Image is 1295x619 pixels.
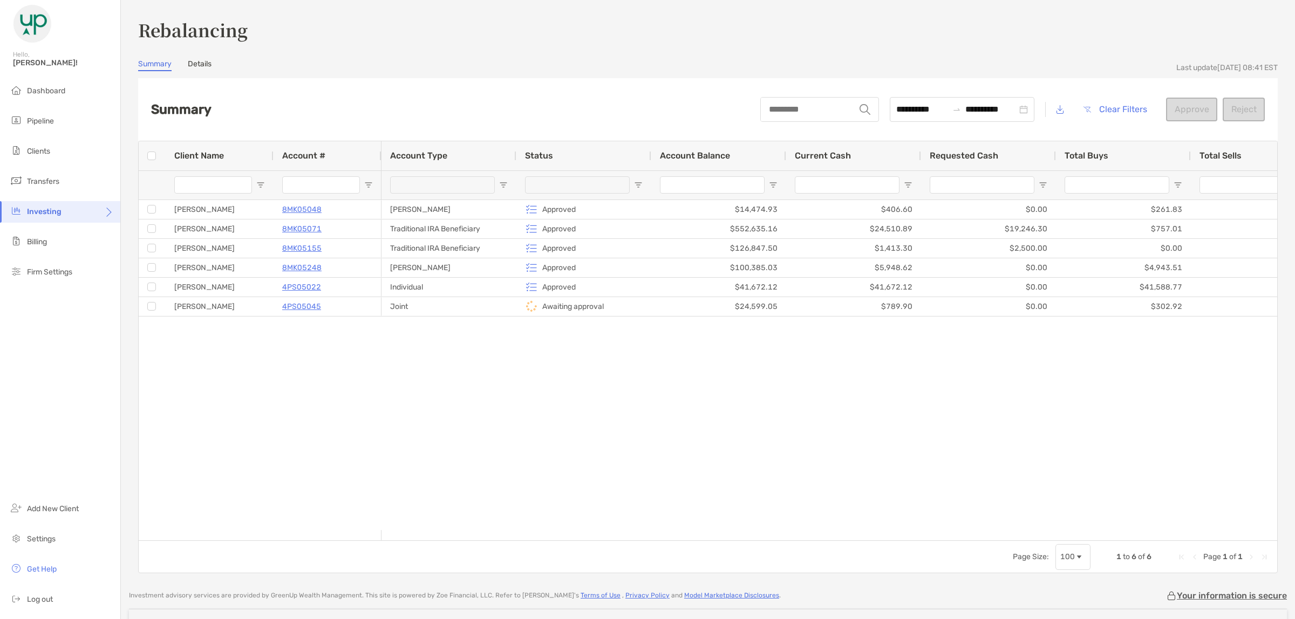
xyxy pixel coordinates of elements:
[174,176,252,194] input: Client Name Filter Input
[786,219,921,238] div: $24,510.89
[282,242,322,255] p: 8MK05155
[786,258,921,277] div: $5,948.62
[174,150,224,161] span: Client Name
[1056,200,1191,219] div: $261.83
[166,297,274,316] div: [PERSON_NAME]
[786,297,921,316] div: $789.90
[381,258,516,277] div: [PERSON_NAME]
[525,261,538,274] img: icon status
[10,84,23,97] img: dashboard icon
[1190,553,1199,561] div: Previous Page
[27,565,57,574] span: Get Help
[525,242,538,255] img: icon status
[1056,278,1191,297] div: $41,588.77
[27,116,54,126] span: Pipeline
[1147,552,1151,561] span: 6
[129,592,781,600] p: Investment advisory services are provided by GreenUp Wealth Management . This site is powered by ...
[138,17,1278,42] h3: Rebalancing
[542,280,576,294] p: Approved
[525,150,553,161] span: Status
[10,174,23,187] img: transfers icon
[1116,552,1121,561] span: 1
[10,204,23,217] img: investing icon
[952,105,961,114] span: swap-right
[651,297,786,316] div: $24,599.05
[1177,553,1186,561] div: First Page
[166,219,274,238] div: [PERSON_NAME]
[651,278,786,297] div: $41,672.12
[256,181,265,189] button: Open Filter Menu
[921,297,1056,316] div: $0.00
[684,592,779,599] a: Model Marketplace Disclosures
[921,219,1056,238] div: $19,246.30
[138,59,172,71] a: Summary
[282,300,321,313] a: 4PS05045
[542,242,576,255] p: Approved
[660,150,730,161] span: Account Balance
[651,200,786,219] div: $14,474.93
[1065,150,1108,161] span: Total Buys
[930,176,1034,194] input: Requested Cash Filter Input
[1083,106,1091,113] img: button icon
[10,501,23,514] img: add_new_client icon
[381,219,516,238] div: Traditional IRA Beneficiary
[634,181,643,189] button: Open Filter Menu
[904,181,912,189] button: Open Filter Menu
[27,86,65,95] span: Dashboard
[581,592,621,599] a: Terms of Use
[27,207,62,216] span: Investing
[795,176,899,194] input: Current Cash Filter Input
[1056,297,1191,316] div: $302.92
[13,58,114,67] span: [PERSON_NAME]!
[1039,181,1047,189] button: Open Filter Menu
[1174,181,1182,189] button: Open Filter Menu
[27,534,56,544] span: Settings
[282,261,322,274] a: 8MK05248
[1056,219,1191,238] div: $757.01
[10,592,23,605] img: logout icon
[282,222,322,236] a: 8MK05071
[1132,552,1136,561] span: 6
[10,265,23,278] img: firm-settings icon
[13,4,52,43] img: Zoe Logo
[769,181,778,189] button: Open Filter Menu
[930,150,998,161] span: Requested Cash
[390,150,447,161] span: Account Type
[525,280,538,293] img: icon status
[381,239,516,258] div: Traditional IRA Beneficiary
[364,181,373,189] button: Open Filter Menu
[282,203,322,216] a: 8MK05048
[786,239,921,258] div: $1,413.30
[381,200,516,219] div: [PERSON_NAME]
[651,219,786,238] div: $552,635.16
[952,105,961,114] span: to
[27,267,72,277] span: Firm Settings
[860,104,870,115] img: input icon
[921,239,1056,258] div: $2,500.00
[625,592,670,599] a: Privacy Policy
[282,150,325,161] span: Account #
[166,239,274,258] div: [PERSON_NAME]
[1013,552,1049,561] div: Page Size:
[10,532,23,545] img: settings icon
[1176,63,1278,72] div: Last update [DATE] 08:41 EST
[542,300,604,313] p: Awaiting approval
[1065,176,1169,194] input: Total Buys Filter Input
[1260,553,1269,561] div: Last Page
[166,200,274,219] div: [PERSON_NAME]
[660,176,765,194] input: Account Balance Filter Input
[1223,552,1228,561] span: 1
[282,280,321,294] a: 4PS05022
[542,261,576,274] p: Approved
[1238,552,1243,561] span: 1
[27,177,59,186] span: Transfers
[1199,150,1242,161] span: Total Sells
[1055,544,1090,570] div: Page Size
[151,102,212,117] h2: Summary
[525,300,538,313] img: icon status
